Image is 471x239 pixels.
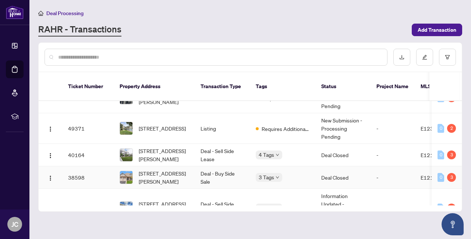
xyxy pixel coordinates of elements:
span: Requires Additional Docs [262,125,309,133]
td: Information Updated - Processing Pending [315,189,371,228]
span: JC [11,219,18,229]
img: Logo [47,153,53,159]
div: 2 [447,124,456,133]
button: Open asap [442,213,464,235]
th: MLS # [415,72,459,101]
div: 0 [438,173,444,182]
div: 0 [438,204,444,212]
button: Add Transaction [412,24,462,36]
span: [STREET_ADDRESS][PERSON_NAME] [139,147,189,163]
div: 3 [447,173,456,182]
th: Tags [250,72,315,101]
img: thumbnail-img [120,171,132,184]
div: 4 [447,204,456,212]
div: 0 [438,150,444,159]
button: download [393,49,410,66]
td: 38589 [62,189,114,228]
span: [STREET_ADDRESS][PERSON_NAME] [139,169,189,186]
th: Project Name [371,72,415,101]
span: filter [445,55,450,60]
td: Deal Closed [315,166,371,189]
td: 40164 [62,144,114,166]
th: Ticket Number [62,72,114,101]
span: Deal Processing [46,10,84,17]
th: Status [315,72,371,101]
button: edit [416,49,433,66]
span: 4 Tags [259,150,274,159]
td: - [371,166,415,189]
span: [STREET_ADDRESS][PERSON_NAME] [139,200,189,216]
span: Add Transaction [418,24,456,36]
span: E12145806 [421,174,450,181]
span: home [38,11,43,16]
span: E12134369 [421,152,450,158]
span: down [276,153,279,157]
button: filter [439,49,456,66]
span: E12151135 [421,205,450,211]
span: 3 Tags [259,173,274,181]
span: down [276,176,279,179]
td: 49371 [62,113,114,144]
img: thumbnail-img [120,149,132,161]
td: - [371,189,415,228]
img: Logo [47,175,53,181]
td: - [371,113,415,144]
td: New Submission - Processing Pending [315,113,371,144]
div: 0 [438,124,444,133]
span: [STREET_ADDRESS] [139,124,186,132]
th: Property Address [114,72,195,101]
span: 4 Tags [259,204,274,212]
span: download [399,55,404,60]
td: Deal Closed [315,144,371,166]
img: Logo [47,126,53,132]
td: Deal - Buy Side Sale [195,166,250,189]
button: Logo [45,122,56,134]
img: logo [6,6,24,19]
td: Deal - Sell Side Lease [195,144,250,166]
td: - [371,144,415,166]
span: edit [422,55,427,60]
td: Listing [195,113,250,144]
td: Deal - Sell Side Lease [195,189,250,228]
img: thumbnail-img [120,202,132,214]
button: Logo [45,202,56,214]
div: 3 [447,150,456,159]
img: thumbnail-img [120,122,132,135]
th: Transaction Type [195,72,250,101]
span: E12331208 [421,125,450,132]
button: Logo [45,172,56,183]
a: RAHR - Transactions [38,23,121,37]
button: Logo [45,149,56,161]
td: 38598 [62,166,114,189]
